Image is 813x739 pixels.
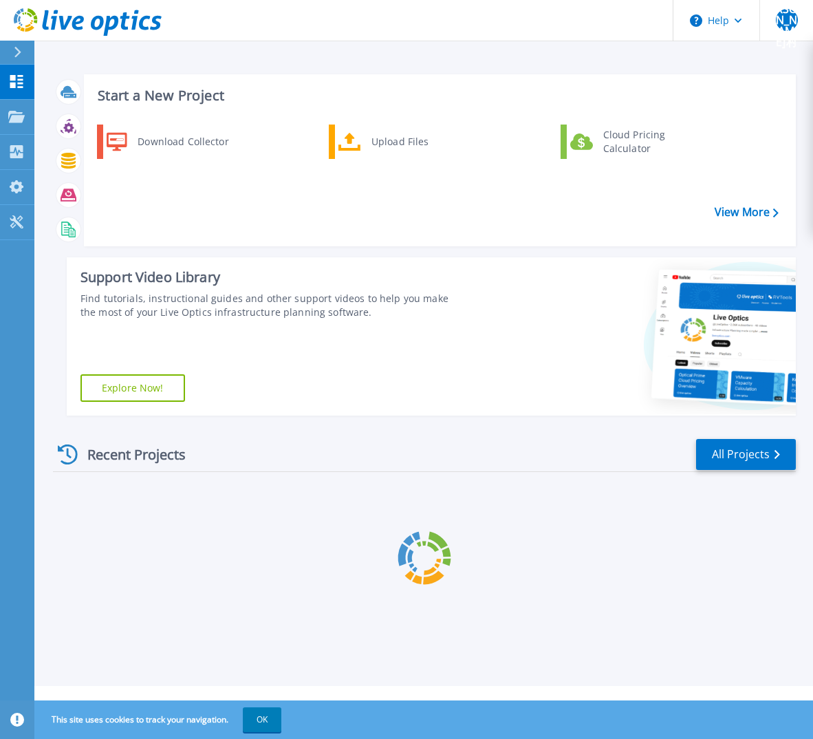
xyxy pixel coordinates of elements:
[696,439,796,470] a: All Projects
[80,268,458,286] div: Support Video Library
[365,128,466,156] div: Upload Files
[53,438,204,471] div: Recent Projects
[80,292,458,319] div: Find tutorials, instructional guides and other support videos to help you make the most of your L...
[561,125,702,159] a: Cloud Pricing Calculator
[97,125,238,159] a: Download Collector
[329,125,470,159] a: Upload Files
[131,128,235,156] div: Download Collector
[243,707,281,732] button: OK
[98,88,778,103] h3: Start a New Project
[596,128,698,156] div: Cloud Pricing Calculator
[80,374,185,402] a: Explore Now!
[38,707,281,732] span: This site uses cookies to track your navigation.
[715,206,779,219] a: View More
